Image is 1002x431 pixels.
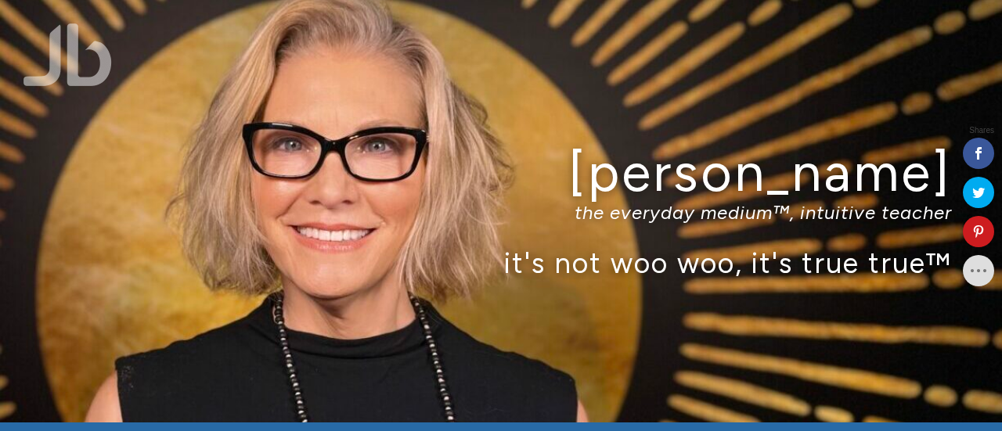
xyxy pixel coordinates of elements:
[50,246,952,279] p: it's not woo woo, it's true true™
[23,23,112,86] img: Jamie Butler. The Everyday Medium
[50,143,952,202] h1: [PERSON_NAME]
[50,201,952,224] p: the everyday medium™, intuitive teacher
[969,127,994,135] span: Shares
